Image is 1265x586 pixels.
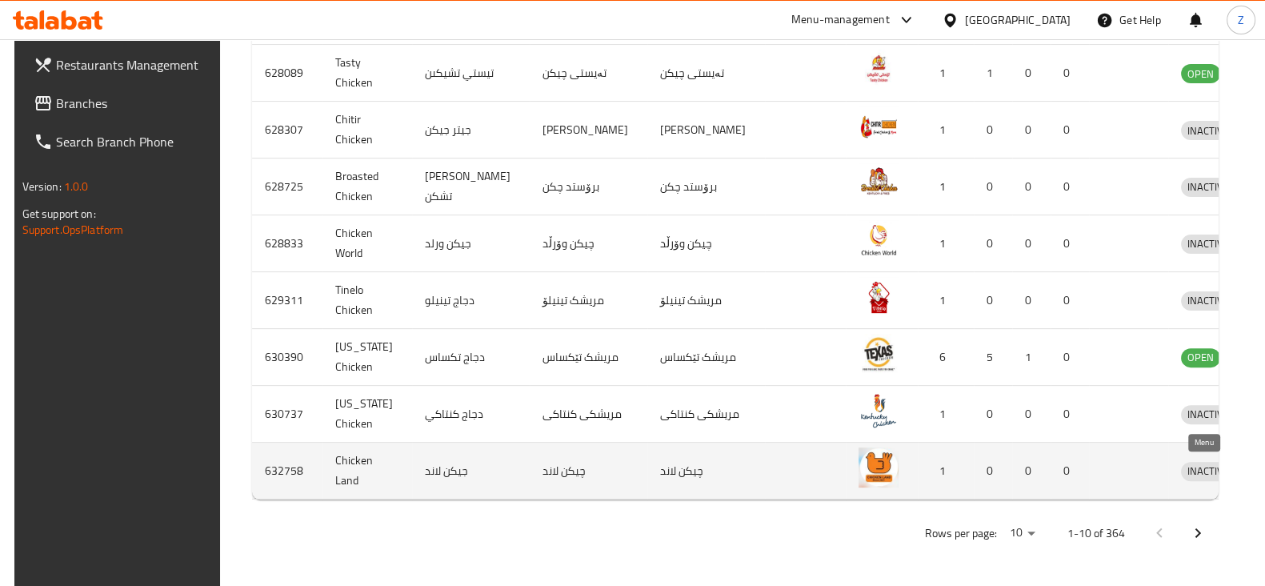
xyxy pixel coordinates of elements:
[412,102,530,159] td: جيتر جيكن
[1012,329,1051,386] td: 1
[647,215,765,272] td: چیکن وۆرڵد
[1181,64,1220,83] div: OPEN
[859,50,899,90] img: Tasty Chicken
[1181,291,1235,310] span: INACTIVE
[1067,524,1124,544] p: 1-10 of 364
[22,176,62,197] span: Version:
[1051,159,1089,215] td: 0
[1181,405,1235,424] div: INACTIVE
[859,334,899,374] img: Texas Chicken
[252,329,322,386] td: 630390
[1181,122,1235,140] span: INACTIVE
[974,215,1012,272] td: 0
[412,45,530,102] td: تيستي تشيكىن
[412,272,530,329] td: دجاج تينيلو
[918,329,974,386] td: 6
[647,443,765,500] td: چیکن لاند
[924,524,996,544] p: Rows per page:
[1181,178,1235,197] div: INACTIVE
[56,132,213,151] span: Search Branch Phone
[1181,121,1235,140] div: INACTIVE
[530,272,647,329] td: مریشک تینیلۆ
[322,386,412,443] td: [US_STATE] Chicken
[1051,386,1089,443] td: 0
[1012,159,1051,215] td: 0
[252,45,322,102] td: 628089
[1012,386,1051,443] td: 0
[1238,11,1244,29] span: Z
[965,11,1071,29] div: [GEOGRAPHIC_DATA]
[1181,178,1235,196] span: INACTIVE
[1012,45,1051,102] td: 0
[859,277,899,317] img: Tinelo Chicken
[530,443,647,500] td: چیکن لاند
[322,329,412,386] td: [US_STATE] Chicken
[252,272,322,329] td: 629311
[252,159,322,215] td: 628725
[252,215,322,272] td: 628833
[974,102,1012,159] td: 0
[322,215,412,272] td: Chicken World
[791,10,890,30] div: Menu-management
[859,391,899,431] img: Kentucky Chicken
[918,386,974,443] td: 1
[1012,102,1051,159] td: 0
[918,159,974,215] td: 1
[1181,462,1235,480] span: INACTIVE
[1051,272,1089,329] td: 0
[1003,521,1041,545] div: Rows per page:
[1051,329,1089,386] td: 0
[412,443,530,500] td: جيكن لاند
[56,94,213,113] span: Branches
[530,329,647,386] td: مریشک تێکساس
[918,215,974,272] td: 1
[252,443,322,500] td: 632758
[252,102,322,159] td: 628307
[21,122,226,161] a: Search Branch Phone
[530,215,647,272] td: چیکن وۆرڵد
[974,159,1012,215] td: 0
[322,102,412,159] td: Chitir Chicken
[64,176,89,197] span: 1.0.0
[322,159,412,215] td: Broasted Chicken
[918,102,974,159] td: 1
[974,443,1012,500] td: 0
[859,163,899,203] img: Broasted Chicken
[412,329,530,386] td: دجاج تكساس
[647,386,765,443] td: مریشکی کنتاکی
[647,329,765,386] td: مریشک تێکساس
[1051,443,1089,500] td: 0
[974,386,1012,443] td: 0
[1051,102,1089,159] td: 0
[1179,514,1217,552] button: Next page
[647,102,765,159] td: [PERSON_NAME]
[412,159,530,215] td: [PERSON_NAME] تشكن
[530,45,647,102] td: تەیستی چیکن
[1012,443,1051,500] td: 0
[647,272,765,329] td: مریشک تینیلۆ
[22,203,96,224] span: Get support on:
[1051,215,1089,272] td: 0
[22,219,124,240] a: Support.OpsPlatform
[412,215,530,272] td: جيكن ورلد
[1181,405,1235,423] span: INACTIVE
[322,45,412,102] td: Tasty Chicken
[859,106,899,146] img: Chitir Chicken
[530,102,647,159] td: [PERSON_NAME]
[1181,65,1220,83] span: OPEN
[974,329,1012,386] td: 5
[1181,235,1235,253] span: INACTIVE
[252,386,322,443] td: 630737
[530,159,647,215] td: برۆستد چکن
[918,272,974,329] td: 1
[974,45,1012,102] td: 1
[56,55,213,74] span: Restaurants Management
[1181,348,1220,367] span: OPEN
[21,84,226,122] a: Branches
[859,220,899,260] img: Chicken World
[1181,291,1235,311] div: INACTIVE
[859,448,899,488] img: Chicken Land
[412,386,530,443] td: دجاج كنتاكي
[322,272,412,329] td: Tinelo Chicken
